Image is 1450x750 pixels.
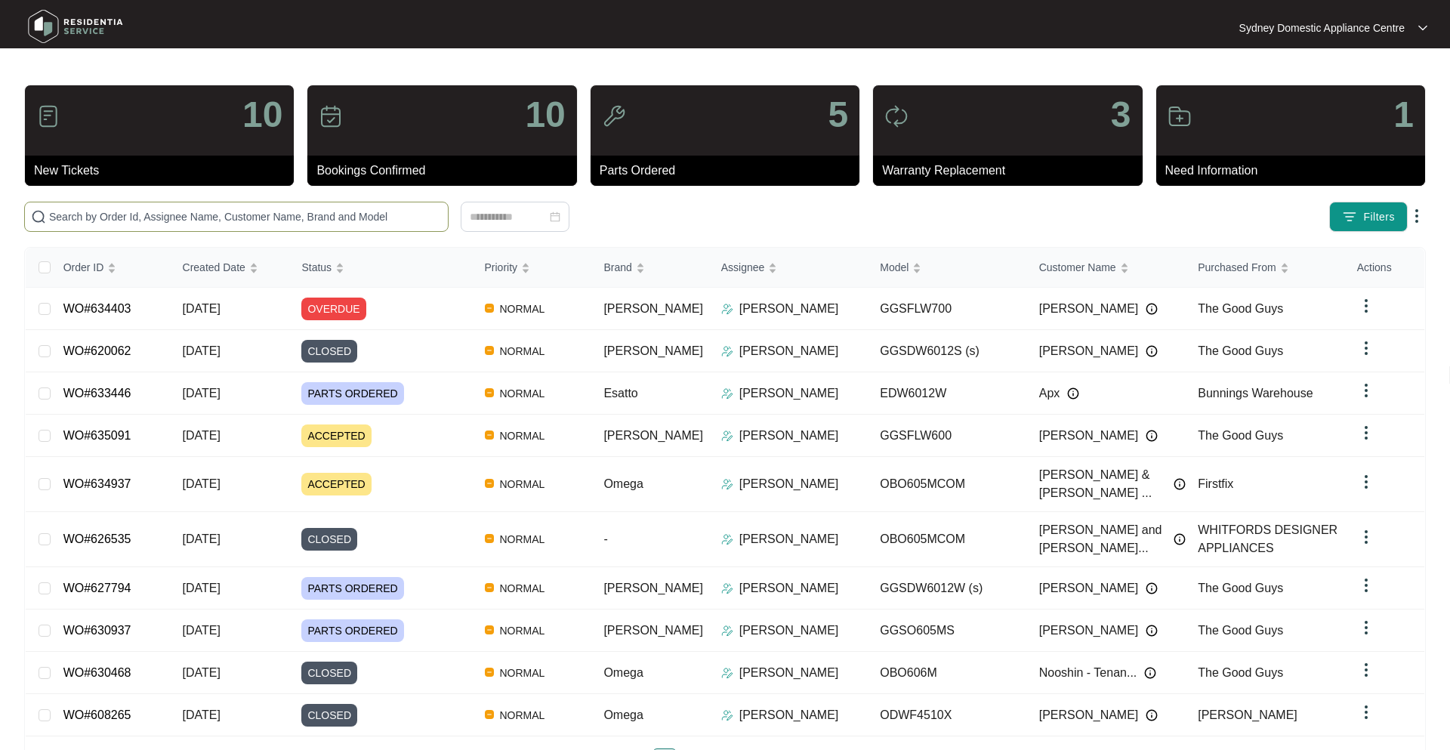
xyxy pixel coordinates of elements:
a: WO#608265 [63,708,131,721]
span: [PERSON_NAME] [1039,706,1139,724]
span: NORMAL [494,427,551,445]
img: Info icon [1146,430,1158,442]
span: Filters [1363,209,1395,225]
p: [PERSON_NAME] [739,706,839,724]
span: ACCEPTED [301,473,371,495]
img: Vercel Logo [485,710,494,719]
td: ODWF4510X [868,694,1027,736]
img: dropdown arrow [1357,297,1375,315]
td: GGSFLW700 [868,288,1027,330]
a: WO#630937 [63,624,131,637]
span: [DATE] [183,666,221,679]
th: Priority [473,248,592,288]
img: Assigner Icon [721,345,733,357]
span: CLOSED [301,528,357,551]
span: [DATE] [183,624,221,637]
span: [PERSON_NAME] [1198,708,1297,721]
p: 1 [1393,97,1414,133]
span: [DATE] [183,477,221,490]
p: Parts Ordered [600,162,859,180]
th: Model [868,248,1027,288]
th: Purchased From [1186,248,1345,288]
a: WO#635091 [63,429,131,442]
span: [PERSON_NAME] [1039,579,1139,597]
a: WO#627794 [63,582,131,594]
span: [PERSON_NAME] [603,302,703,315]
img: Assigner Icon [721,478,733,490]
span: [DATE] [183,582,221,594]
span: The Good Guys [1198,429,1283,442]
span: Brand [603,259,631,276]
span: CLOSED [301,340,357,363]
span: Status [301,259,332,276]
span: WHITFORDS DESIGNER APPLIANCES [1198,523,1337,554]
span: PARTS ORDERED [301,619,403,642]
span: [DATE] [183,532,221,545]
img: search-icon [31,209,46,224]
a: WO#620062 [63,344,131,357]
span: PARTS ORDERED [301,577,403,600]
img: dropdown arrow [1357,528,1375,546]
img: dropdown arrow [1357,619,1375,637]
img: dropdown arrow [1357,381,1375,400]
span: [PERSON_NAME] and [PERSON_NAME]... [1039,521,1167,557]
a: WO#630468 [63,666,131,679]
img: Vercel Logo [485,625,494,634]
p: [PERSON_NAME] [739,300,839,318]
th: Created Date [171,248,290,288]
span: OVERDUE [301,298,366,320]
p: Warranty Replacement [882,162,1142,180]
p: [PERSON_NAME] [739,579,839,597]
img: Vercel Logo [485,346,494,355]
span: Apx [1039,384,1060,403]
span: [PERSON_NAME] [1039,427,1139,445]
td: OBO605MCOM [868,457,1027,512]
img: icon [1168,104,1192,128]
span: NORMAL [494,706,551,724]
span: [DATE] [183,302,221,315]
img: Vercel Logo [485,668,494,677]
img: dropdown arrow [1408,207,1426,225]
button: filter iconFilters [1329,202,1408,232]
p: Need Information [1165,162,1425,180]
img: icon [602,104,626,128]
th: Status [289,248,472,288]
span: Omega [603,666,643,679]
img: Vercel Logo [485,304,494,313]
p: 5 [828,97,848,133]
img: icon [884,104,909,128]
th: Brand [591,248,708,288]
span: Omega [603,477,643,490]
span: The Good Guys [1198,582,1283,594]
img: Vercel Logo [485,388,494,397]
img: dropdown arrow [1357,424,1375,442]
img: Info icon [1067,387,1079,400]
span: NORMAL [494,384,551,403]
span: CLOSED [301,662,357,684]
span: NORMAL [494,579,551,597]
img: Info icon [1174,533,1186,545]
img: Assigner Icon [721,582,733,594]
span: Esatto [603,387,637,400]
span: [PERSON_NAME] [603,582,703,594]
td: GGSDW6012W (s) [868,567,1027,610]
span: The Good Guys [1198,302,1283,315]
span: [DATE] [183,708,221,721]
img: Vercel Logo [485,479,494,488]
img: Vercel Logo [485,583,494,592]
span: [PERSON_NAME] [603,429,703,442]
span: - [603,532,607,545]
span: [PERSON_NAME] [603,344,703,357]
span: NORMAL [494,530,551,548]
p: [PERSON_NAME] [739,384,839,403]
span: Firstfix [1198,477,1233,490]
span: NORMAL [494,342,551,360]
p: [PERSON_NAME] [739,342,839,360]
p: [PERSON_NAME] [739,427,839,445]
a: WO#634403 [63,302,131,315]
span: The Good Guys [1198,344,1283,357]
th: Assignee [709,248,868,288]
img: Info icon [1174,478,1186,490]
td: OBO605MCOM [868,512,1027,567]
span: NORMAL [494,664,551,682]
